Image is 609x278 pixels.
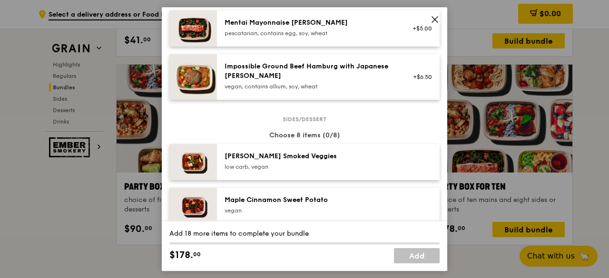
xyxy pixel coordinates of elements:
img: daily_normal_Mentai-Mayonnaise-Aburi-Salmon-HORZ.jpg [169,10,217,47]
div: low carb, vegan [225,163,395,171]
div: +$6.50 [407,73,432,81]
a: Add [394,248,440,263]
div: Maple Cinnamon Sweet Potato [225,195,395,205]
div: +$5.00 [407,25,432,32]
span: Sides/dessert [279,115,330,123]
div: [PERSON_NAME] Smoked Veggies [225,152,395,161]
span: $178. [169,248,193,262]
div: Choose 8 items (0/8) [169,131,440,140]
span: 00 [193,250,201,258]
div: vegan, contains allium, soy, wheat [225,83,395,90]
div: Mentai Mayonnaise [PERSON_NAME] [225,18,395,28]
div: Add 18 more items to complete your bundle [169,229,440,239]
img: daily_normal_HORZ-Impossible-Hamburg-With-Japanese-Curry.jpg [169,54,217,100]
img: daily_normal_Maple_Cinnamon_Sweet_Potato__Horizontal_.jpg [169,188,217,224]
div: pescatarian, contains egg, soy, wheat [225,29,395,37]
div: vegan [225,207,395,214]
img: daily_normal_Thyme-Rosemary-Zucchini-HORZ.jpg [169,144,217,180]
div: Impossible Ground Beef Hamburg with Japanese [PERSON_NAME] [225,62,395,81]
